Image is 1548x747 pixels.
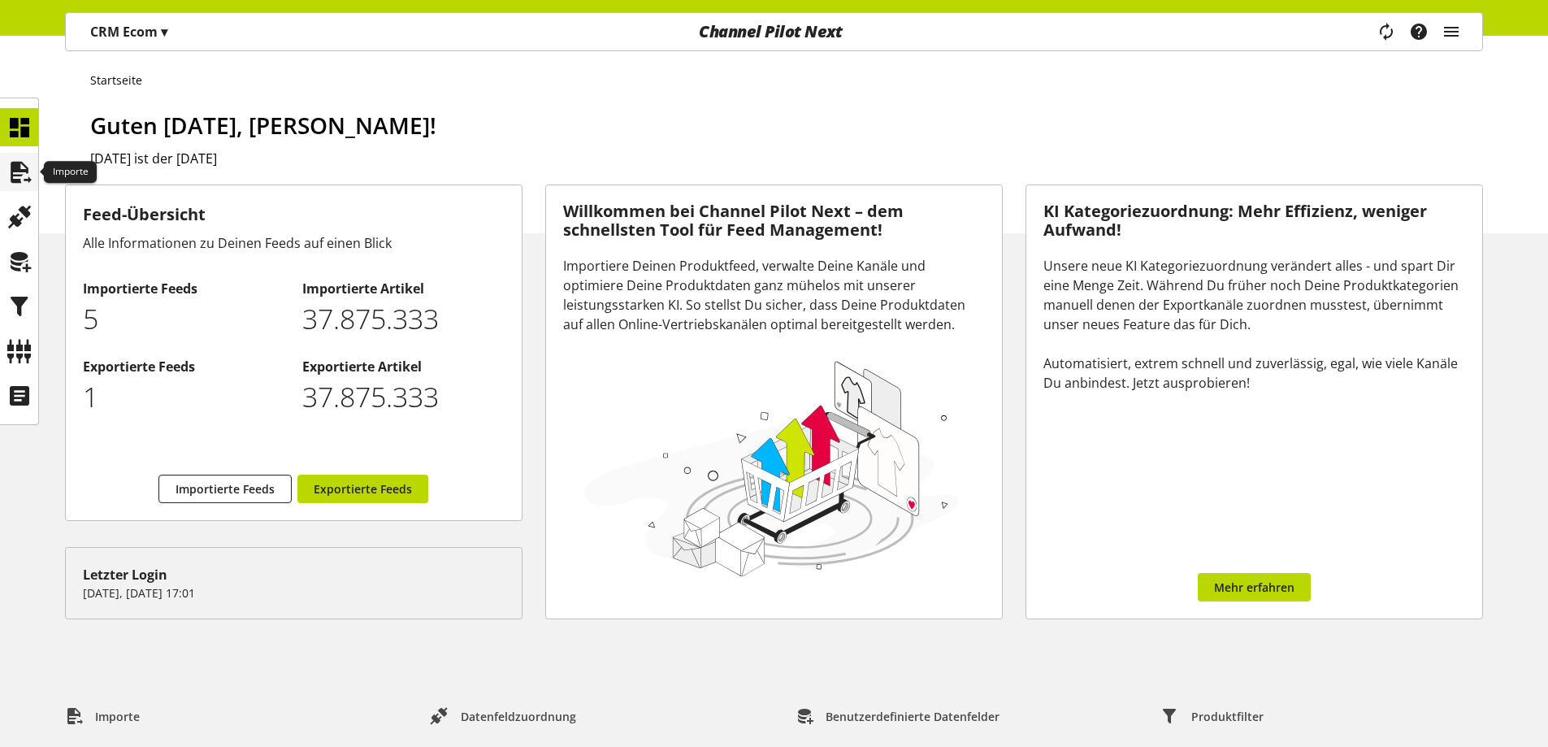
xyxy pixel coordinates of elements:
p: 1 [83,376,285,418]
span: Importierte Feeds [176,480,275,497]
img: 78e1b9dcff1e8392d83655fcfc870417.svg [579,354,965,581]
a: Importe [52,701,153,731]
a: Exportierte Feeds [297,475,428,503]
h2: Importierte Artikel [302,279,505,298]
h2: Exportierte Feeds [83,357,285,376]
p: 37875333 [302,376,505,418]
span: ▾ [161,23,167,41]
span: Datenfeldzuordnung [461,708,576,725]
a: Mehr erfahren [1198,573,1311,602]
p: 5 [83,298,285,340]
p: CRM Ecom [90,22,167,41]
h2: Exportierte Artikel [302,357,505,376]
h2: Importierte Feeds [83,279,285,298]
div: Alle Informationen zu Deinen Feeds auf einen Blick [83,233,505,253]
a: Datenfeldzuordnung [418,701,589,731]
span: Exportierte Feeds [314,480,412,497]
div: Importe [44,161,97,184]
span: Produktfilter [1191,708,1264,725]
a: Produktfilter [1148,701,1277,731]
h3: KI Kategoriezuordnung: Mehr Effizienz, weniger Aufwand! [1043,202,1465,239]
nav: main navigation [65,12,1483,51]
span: Importe [95,708,140,725]
span: Mehr erfahren [1214,579,1294,596]
p: 37875333 [302,298,505,340]
h2: [DATE] ist der [DATE] [90,149,1483,168]
p: [DATE], [DATE] 17:01 [83,584,505,602]
span: Guten [DATE], [PERSON_NAME]! [90,110,436,141]
div: Unsere neue KI Kategoriezuordnung verändert alles - und spart Dir eine Menge Zeit. Während Du frü... [1043,256,1465,393]
div: Importiere Deinen Produktfeed, verwalte Deine Kanäle und optimiere Deine Produktdaten ganz mühelo... [563,256,985,334]
a: Importierte Feeds [158,475,292,503]
h3: Feed-Übersicht [83,202,505,227]
a: Benutzerdefinierte Datenfelder [783,701,1012,731]
h3: Willkommen bei Channel Pilot Next – dem schnellsten Tool für Feed Management! [563,202,985,239]
span: Benutzerdefinierte Datenfelder [826,708,999,725]
div: Letzter Login [83,565,505,584]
